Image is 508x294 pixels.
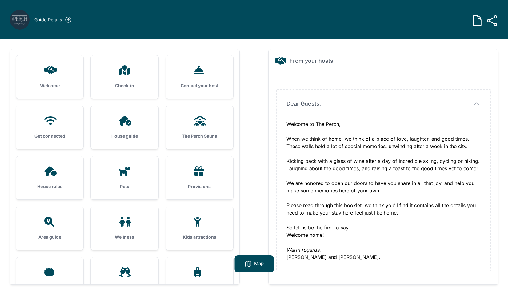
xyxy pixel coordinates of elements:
[16,55,83,99] a: Welcome
[101,83,148,89] h3: Check-in
[26,133,74,139] h3: Get connected
[286,99,480,108] button: Dear Guests,
[16,207,83,250] a: Area guide
[91,55,158,99] a: Check-in
[166,106,233,149] a: The Perch Sauna
[101,183,148,190] h3: Pets
[166,207,233,250] a: Kids attractions
[26,234,74,240] h3: Area guide
[91,156,158,199] a: Pets
[91,207,158,250] a: Wellness
[286,99,321,108] span: Dear Guests,
[101,133,148,139] h3: House guide
[16,156,83,199] a: House rules
[176,183,223,190] h3: Provisions
[91,106,158,149] a: House guide
[290,57,333,65] h2: From your hosts
[26,183,74,190] h3: House rules
[101,234,148,240] h3: Wellness
[176,133,223,139] h3: The Perch Sauna
[166,55,233,99] a: Contact your host
[34,17,62,23] h3: Guide Details
[10,10,30,30] img: lbscve6jyqy4usxktyb5b1icebv1
[16,106,83,149] a: Get connected
[176,83,223,89] h3: Contact your host
[254,260,264,268] p: Map
[286,120,480,261] div: Welcome to The Perch, When we think of home, we think of a place of love, laughter, and good time...
[26,83,74,89] h3: Welcome
[176,234,223,240] h3: Kids attractions
[286,247,321,253] em: Warm regards,
[166,156,233,199] a: Provisions
[34,16,72,23] a: Guide Details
